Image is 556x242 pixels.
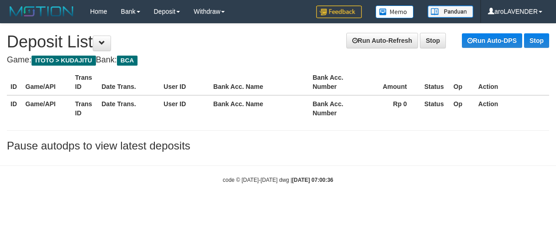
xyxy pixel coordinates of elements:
th: Action [475,95,549,121]
th: Op [450,69,475,95]
a: Run Auto-Refresh [346,33,418,48]
th: Trans ID [71,69,98,95]
img: panduan.png [428,5,473,18]
th: Bank Acc. Name [210,69,309,95]
th: ID [7,95,22,121]
th: Bank Acc. Number [309,69,371,95]
th: Rp 0 [371,95,421,121]
th: Date Trans. [98,69,160,95]
h3: Pause autodps to view latest deposits [7,140,549,152]
img: Button%20Memo.svg [376,5,414,18]
th: Date Trans. [98,95,160,121]
th: Status [421,69,450,95]
th: Game/API [22,69,72,95]
img: MOTION_logo.png [7,5,76,18]
th: Action [475,69,549,95]
th: Bank Acc. Number [309,95,371,121]
th: User ID [160,69,210,95]
a: Stop [524,33,549,48]
a: Run Auto-DPS [462,33,522,48]
a: Stop [420,33,446,48]
span: BCA [117,56,138,66]
th: Game/API [22,95,72,121]
h4: Game: Bank: [7,56,549,65]
th: Op [450,95,475,121]
th: Amount [371,69,421,95]
span: ITOTO > KUDAJITU [32,56,96,66]
th: ID [7,69,22,95]
strong: [DATE] 07:00:36 [292,177,333,183]
th: Trans ID [71,95,98,121]
img: Feedback.jpg [316,5,362,18]
th: Status [421,95,450,121]
th: Bank Acc. Name [210,95,309,121]
th: User ID [160,95,210,121]
small: code © [DATE]-[DATE] dwg | [223,177,334,183]
h1: Deposit List [7,33,549,51]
